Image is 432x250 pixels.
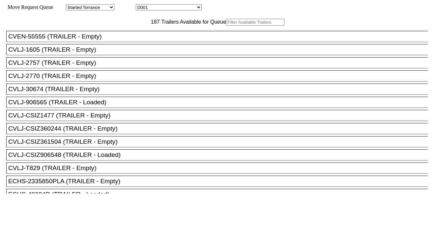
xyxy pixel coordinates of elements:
span: 187 [148,19,160,25]
div: CVLJ-CSIZ1477 (TRAILER - Empty) [8,112,432,119]
span: Area [54,4,65,10]
div: CVLJ-2770 (TRAILER - Empty) [8,72,432,80]
div: CVLJ-T829 (TRAILER - Empty) [8,164,432,172]
div: CVLJ-CSIZ360244 (TRAILER - Empty) [8,125,432,132]
div: CVLJ-30674 (TRAILER - Empty) [8,86,432,93]
div: CVEN-55555 (TRAILER - Empty) [8,33,432,40]
div: CVLJ-2757 (TRAILER - Empty) [8,59,432,66]
div: ECHS-2335850PLA (TRAILER - Empty) [8,178,432,185]
span: Location [116,4,134,10]
div: CVLJ-CSIZ361504 (TRAILER - Empty) [8,138,432,145]
span: Move Request Queue [4,4,53,10]
span: Trailers Available for Queue [160,19,226,25]
div: CVLJ-1605 (TRAILER - Empty) [8,46,432,53]
input: Filter Available Trailers [226,19,284,26]
div: ECHS-48204R (TRAILER - Loaded) [8,191,432,198]
div: CVLJ-CSIZ906548 (TRAILER - Loaded) [8,151,432,159]
div: CVLJ-906565 (TRAILER - Loaded) [8,99,432,106]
